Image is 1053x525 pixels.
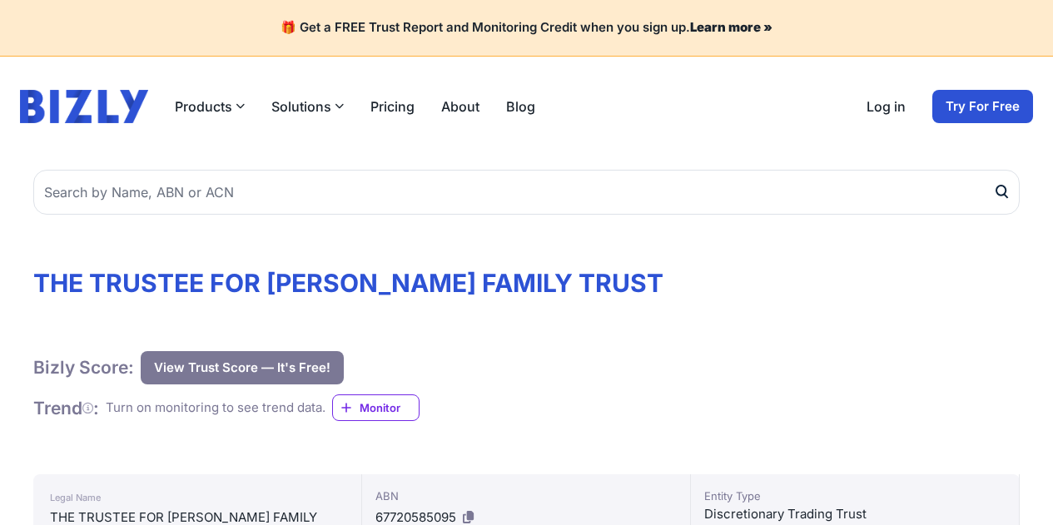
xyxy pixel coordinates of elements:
[690,19,772,35] a: Learn more »
[106,399,325,418] div: Turn on monitoring to see trend data.
[867,97,906,116] a: Log in
[375,509,456,525] span: 67720585095
[20,20,1033,36] h4: 🎁 Get a FREE Trust Report and Monitoring Credit when you sign up.
[33,397,99,419] h1: Trend :
[360,399,419,416] span: Monitor
[33,170,1020,215] input: Search by Name, ABN or ACN
[33,356,134,379] h1: Bizly Score:
[175,97,245,116] button: Products
[271,97,344,116] button: Solutions
[441,97,479,116] a: About
[506,97,535,116] a: Blog
[33,268,1020,298] h1: THE TRUSTEE FOR [PERSON_NAME] FAMILY TRUST
[704,488,1006,504] div: Entity Type
[332,394,420,421] a: Monitor
[704,504,1006,524] div: Discretionary Trading Trust
[932,90,1033,123] a: Try For Free
[370,97,415,116] a: Pricing
[50,488,345,508] div: Legal Name
[141,351,344,384] button: View Trust Score — It's Free!
[375,488,677,504] div: ABN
